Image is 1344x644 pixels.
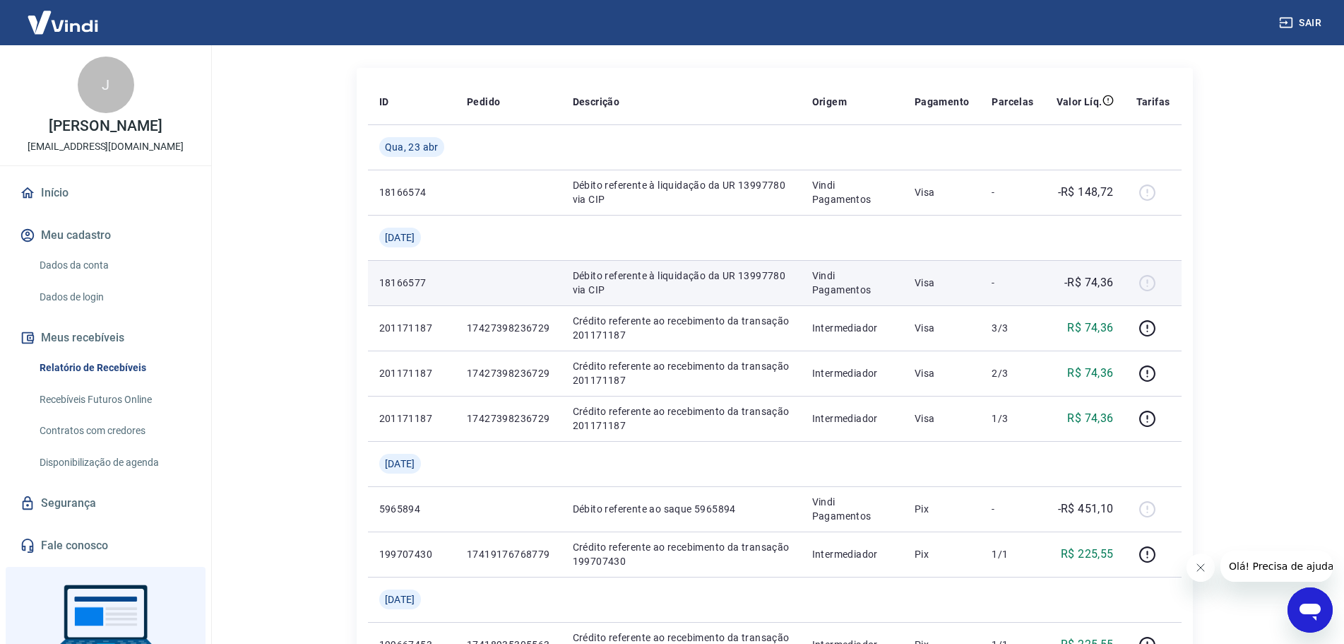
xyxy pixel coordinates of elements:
p: ID [379,95,389,109]
a: Relatório de Recebíveis [34,353,194,382]
p: R$ 225,55 [1061,546,1114,563]
p: -R$ 451,10 [1058,500,1114,517]
button: Sair [1276,10,1327,36]
a: Contratos com credores [34,416,194,445]
p: Débito referente à liquidação da UR 13997780 via CIP [573,178,790,206]
p: Intermediador [812,321,892,335]
p: - [992,185,1033,199]
p: 17427398236729 [467,411,550,426]
a: Dados de login [34,283,194,312]
p: 5965894 [379,502,444,516]
p: Crédito referente ao recebimento da transação 201171187 [573,314,790,342]
p: Visa [915,321,970,335]
button: Meus recebíveis [17,322,194,353]
p: Vindi Pagamentos [812,495,892,523]
p: Visa [915,411,970,426]
p: Débito referente à liquidação da UR 13997780 via CIP [573,269,790,297]
p: Parcelas [992,95,1033,109]
p: R$ 74,36 [1067,410,1113,427]
p: Pedido [467,95,500,109]
p: Débito referente ao saque 5965894 [573,502,790,516]
p: R$ 74,36 [1067,365,1113,382]
iframe: Mensagem da empresa [1220,551,1333,582]
p: 1/3 [992,411,1033,426]
span: [DATE] [385,592,415,607]
p: - [992,502,1033,516]
p: 18166574 [379,185,444,199]
p: R$ 74,36 [1067,320,1113,336]
p: Intermediador [812,366,892,380]
iframe: Fechar mensagem [1187,554,1215,582]
p: Intermediador [812,547,892,561]
p: [EMAIL_ADDRESS][DOMAIN_NAME] [28,139,184,154]
p: [PERSON_NAME] [49,119,162,134]
p: Descrição [573,95,620,109]
p: 199707430 [379,547,444,561]
p: 17427398236729 [467,321,550,335]
p: 201171187 [379,366,444,380]
p: Visa [915,366,970,380]
a: Recebíveis Futuros Online [34,385,194,414]
p: Pix [915,547,970,561]
a: Disponibilização de agenda [34,448,194,477]
a: Início [17,177,194,209]
p: Visa [915,276,970,290]
span: Olá! Precisa de ajuda? [8,10,119,21]
p: Crédito referente ao recebimento da transação 201171187 [573,404,790,433]
p: 18166577 [379,276,444,290]
button: Meu cadastro [17,220,194,251]
p: Intermediador [812,411,892,426]
p: 2/3 [992,366,1033,380]
p: -R$ 74,36 [1064,274,1114,291]
p: - [992,276,1033,290]
p: 17419176768779 [467,547,550,561]
span: [DATE] [385,230,415,245]
p: Visa [915,185,970,199]
p: Tarifas [1136,95,1170,109]
img: Vindi [17,1,109,44]
a: Segurança [17,488,194,519]
p: 201171187 [379,411,444,426]
p: 1/1 [992,547,1033,561]
p: Crédito referente ao recebimento da transação 201171187 [573,359,790,387]
a: Fale conosco [17,530,194,561]
p: Vindi Pagamentos [812,269,892,297]
p: Vindi Pagamentos [812,178,892,206]
span: [DATE] [385,457,415,471]
p: 201171187 [379,321,444,335]
p: Valor Líq. [1057,95,1102,109]
p: Crédito referente ao recebimento da transação 199707430 [573,540,790,568]
div: J [78,57,134,113]
p: Pagamento [915,95,970,109]
a: Dados da conta [34,251,194,280]
iframe: Botão para abrir a janela de mensagens [1287,587,1333,633]
p: Pix [915,502,970,516]
p: 3/3 [992,321,1033,335]
span: Qua, 23 abr [385,140,439,154]
p: -R$ 148,72 [1058,184,1114,201]
p: 17427398236729 [467,366,550,380]
p: Origem [812,95,847,109]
